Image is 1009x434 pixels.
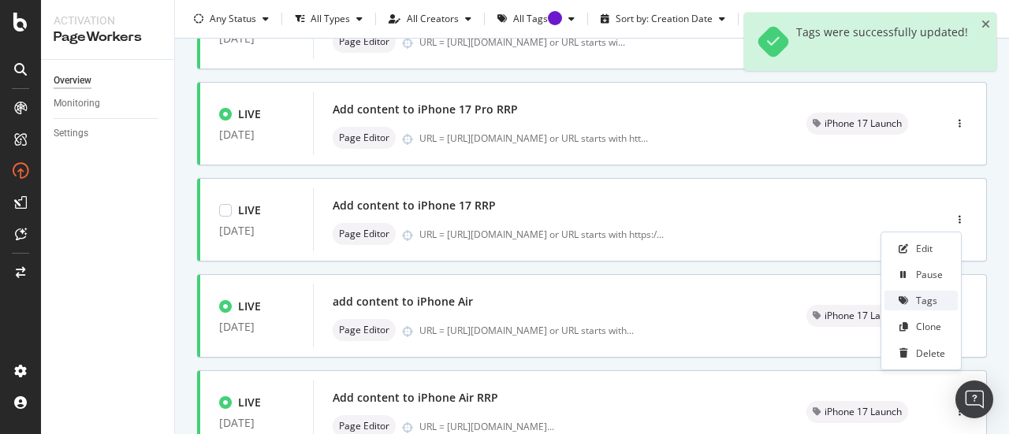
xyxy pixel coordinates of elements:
[916,294,937,307] div: Tags
[339,421,389,431] span: Page Editor
[219,417,294,429] div: [DATE]
[210,14,256,24] div: Any Status
[219,128,294,141] div: [DATE]
[219,321,294,333] div: [DATE]
[238,202,261,218] div: LIVE
[627,324,634,337] span: ...
[419,228,664,241] div: URL = [URL][DOMAIN_NAME] or URL starts with https:/
[657,228,664,241] span: ...
[548,10,562,24] div: Tooltip anchor
[333,390,498,406] div: Add content to iPhone Air RRP
[339,133,389,143] span: Page Editor
[419,420,554,433] div: URL = [URL][DOMAIN_NAME]
[806,305,908,327] div: neutral label
[54,125,88,142] div: Settings
[54,125,163,142] a: Settings
[981,19,990,30] div: close toast
[594,6,732,32] button: Sort by: Creation Date
[419,324,634,337] div: URL = [URL][DOMAIN_NAME] or URL starts with
[955,380,993,418] div: Open Intercom Messenger
[916,347,945,360] div: Delete
[339,229,389,239] span: Page Editor
[339,325,389,335] span: Page Editor
[238,299,261,314] div: LIVE
[333,223,396,245] div: neutral label
[618,35,625,49] span: ...
[54,72,163,89] a: Overview
[825,119,902,128] span: iPhone 17 Launch
[289,6,369,32] button: All Types
[238,106,261,122] div: LIVE
[54,95,163,112] a: Monitoring
[54,95,100,112] div: Monitoring
[806,113,908,135] div: neutral label
[419,35,625,49] div: URL = [URL][DOMAIN_NAME] or URL starts wi
[616,14,713,24] div: Sort by: Creation Date
[333,198,496,213] div: Add content to iPhone 17 RRP
[333,31,396,53] div: neutral label
[916,268,943,281] div: Pause
[333,294,473,310] div: add content to iPhone Air
[513,14,562,24] div: All Tags
[54,13,162,28] div: Activation
[806,401,908,423] div: neutral label
[407,14,459,24] div: All Creators
[916,242,933,255] div: Edit
[219,224,294,237] div: [DATE]
[54,72,91,89] div: Overview
[382,6,478,32] button: All Creators
[238,395,261,410] div: LIVE
[339,37,389,46] span: Page Editor
[419,132,648,145] div: URL = [URL][DOMAIN_NAME] or URL starts with htt
[333,319,396,341] div: neutral label
[219,32,294,45] div: [DATE]
[547,420,554,433] span: ...
[491,6,581,32] button: All TagsTooltip anchor
[796,25,968,58] div: Tags were successfully updated!
[825,407,902,417] span: iPhone 17 Launch
[333,127,396,149] div: neutral label
[641,132,648,145] span: ...
[54,28,162,46] div: PageWorkers
[916,320,941,333] div: Clone
[333,102,518,117] div: Add content to iPhone 17 Pro RRP
[825,311,902,321] span: iPhone 17 Launch
[188,6,275,32] button: Any Status
[311,14,350,24] div: All Types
